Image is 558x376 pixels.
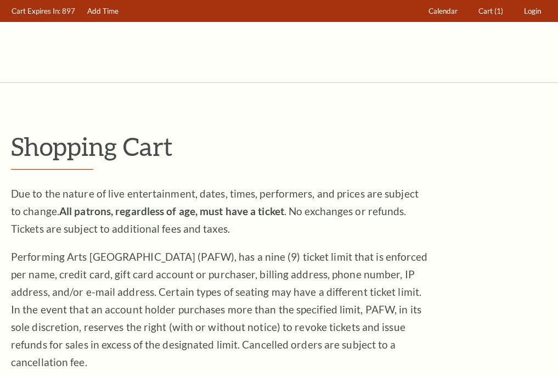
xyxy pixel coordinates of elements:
[478,7,493,15] span: Cart
[62,7,75,15] span: 897
[524,7,541,15] span: Login
[494,7,503,15] span: (1)
[519,1,546,22] a: Login
[424,1,463,22] a: Calendar
[59,205,284,217] strong: All patrons, regardless of age, must have a ticket
[12,7,60,15] span: Cart Expires In:
[11,248,428,371] p: Performing Arts [GEOGRAPHIC_DATA] (PAFW), has a nine (9) ticket limit that is enforced per name, ...
[11,187,419,235] span: Due to the nature of live entertainment, dates, times, performers, and prices are subject to chan...
[474,1,509,22] a: Cart (1)
[11,132,547,160] p: Shopping Cart
[82,1,124,22] a: Add Time
[429,7,458,15] span: Calendar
